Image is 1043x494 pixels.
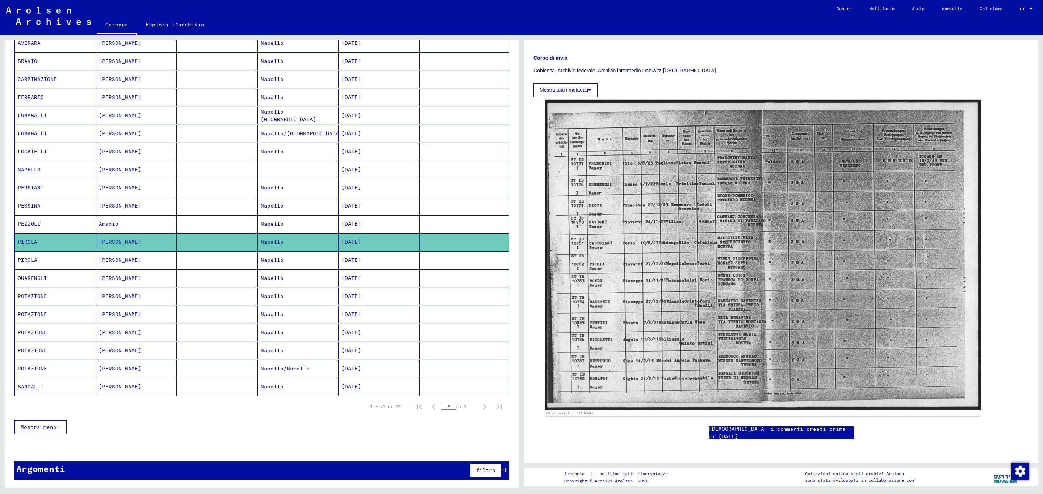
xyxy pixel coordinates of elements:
[99,94,141,101] font: [PERSON_NAME]
[18,184,44,191] font: PERSIANI
[99,130,141,137] font: [PERSON_NAME]
[980,6,1002,11] font: Chi siamo
[342,58,361,64] font: [DATE]
[590,470,594,477] font: |
[533,68,716,73] font: Coblenza, Archivio federale, Archivio intermedio Dahlwitz-[GEOGRAPHIC_DATA]
[99,221,118,227] font: Amadio
[261,257,284,263] font: Mapello
[99,40,141,46] font: [PERSON_NAME]
[342,293,361,299] font: [DATE]
[18,94,44,101] font: FERRARIO
[99,148,141,155] font: [PERSON_NAME]
[18,239,37,245] font: PIROLA
[18,383,44,390] font: SANGALLI
[16,463,65,474] font: Argomenti
[261,184,284,191] font: Mapello
[261,347,284,354] font: Mapello
[564,478,648,484] font: Copyright © Archivi Arolsen, 2021
[261,148,284,155] font: Mapello
[18,275,47,281] font: QUARENGHI
[342,239,361,245] font: [DATE]
[261,311,284,318] font: Mapello
[805,471,904,476] font: Collezioni online degli archivi Arolsen
[261,76,284,82] font: Mapello
[99,275,141,281] font: [PERSON_NAME]
[18,166,41,173] font: MAPELLO
[18,40,41,46] font: AVERARA
[342,112,361,119] font: [DATE]
[370,404,401,409] font: 1 – 22 di 22
[709,426,846,440] font: [DEMOGRAPHIC_DATA] i commenti creati prima di [DATE]
[533,55,567,61] font: Corpo di invio
[476,467,495,473] font: filtro
[1020,6,1025,12] font: DI
[261,221,284,227] font: Mapello
[545,100,981,410] img: 001.jpg
[18,203,41,209] font: PESSINA
[342,40,361,46] font: [DATE]
[99,166,141,173] font: [PERSON_NAME]
[470,463,502,477] button: filtro
[912,6,925,11] font: Aiuto
[6,7,91,25] img: Arolsen_neg.svg
[18,365,47,372] font: ROTAZIONE
[261,383,284,390] font: Mapello
[137,16,213,33] a: Esplora l'archivio
[261,239,284,245] font: Mapello
[18,293,47,299] font: ROTAZIONE
[97,16,137,35] a: Cercare
[1011,463,1029,480] img: Modifica consenso
[99,257,141,263] font: [PERSON_NAME]
[261,293,284,299] font: Mapello
[992,468,1019,486] img: yv_logo.png
[18,329,47,336] font: ROTAZIONE
[342,365,361,372] font: [DATE]
[18,347,47,354] font: ROTAZIONE
[342,166,361,173] font: [DATE]
[99,383,141,390] font: [PERSON_NAME]
[99,203,141,209] font: [PERSON_NAME]
[261,329,284,336] font: Mapello
[105,21,128,28] font: Cercare
[261,130,342,137] font: Mapello/[GEOGRAPHIC_DATA]
[146,21,204,28] font: Esplora l'archivio
[261,94,284,101] font: Mapello
[99,329,141,336] font: [PERSON_NAME]
[18,311,47,318] font: ROTAZIONE
[342,76,361,82] font: [DATE]
[342,221,361,227] font: [DATE]
[837,6,852,11] font: Donare
[99,293,141,299] font: [PERSON_NAME]
[477,399,492,414] button: Pagina successiva
[99,76,141,82] font: [PERSON_NAME]
[99,58,141,64] font: [PERSON_NAME]
[18,76,57,82] font: CARMINAZIONE
[456,404,466,409] font: di 1
[21,424,56,430] font: Mostra meno
[261,365,310,372] font: Mapello/Mupello
[342,203,361,209] font: [DATE]
[261,40,284,46] font: Mapello
[261,275,284,281] font: Mapello
[18,257,37,263] font: PIROLA
[342,383,361,390] font: [DATE]
[342,148,361,155] font: [DATE]
[18,58,37,64] font: BRAVIO
[412,399,427,414] button: Prima pagina
[342,275,361,281] font: [DATE]
[540,87,588,93] font: Mostra tutti i metadati
[594,470,677,478] a: politica sulla riservatezza
[342,184,361,191] font: [DATE]
[18,148,47,155] font: LOCATELLI
[805,477,914,483] font: sono stati sviluppati in collaborazione con
[427,399,441,414] button: Pagina precedente
[342,347,361,354] font: [DATE]
[18,112,47,119] font: FUMAGALLI
[18,130,47,137] font: FUMAGALLI
[942,6,962,11] font: contatto
[546,411,594,415] font: ID documento: 71184543
[99,184,141,191] font: [PERSON_NAME]
[342,94,361,101] font: [DATE]
[564,471,585,476] font: impronta
[342,130,361,137] font: [DATE]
